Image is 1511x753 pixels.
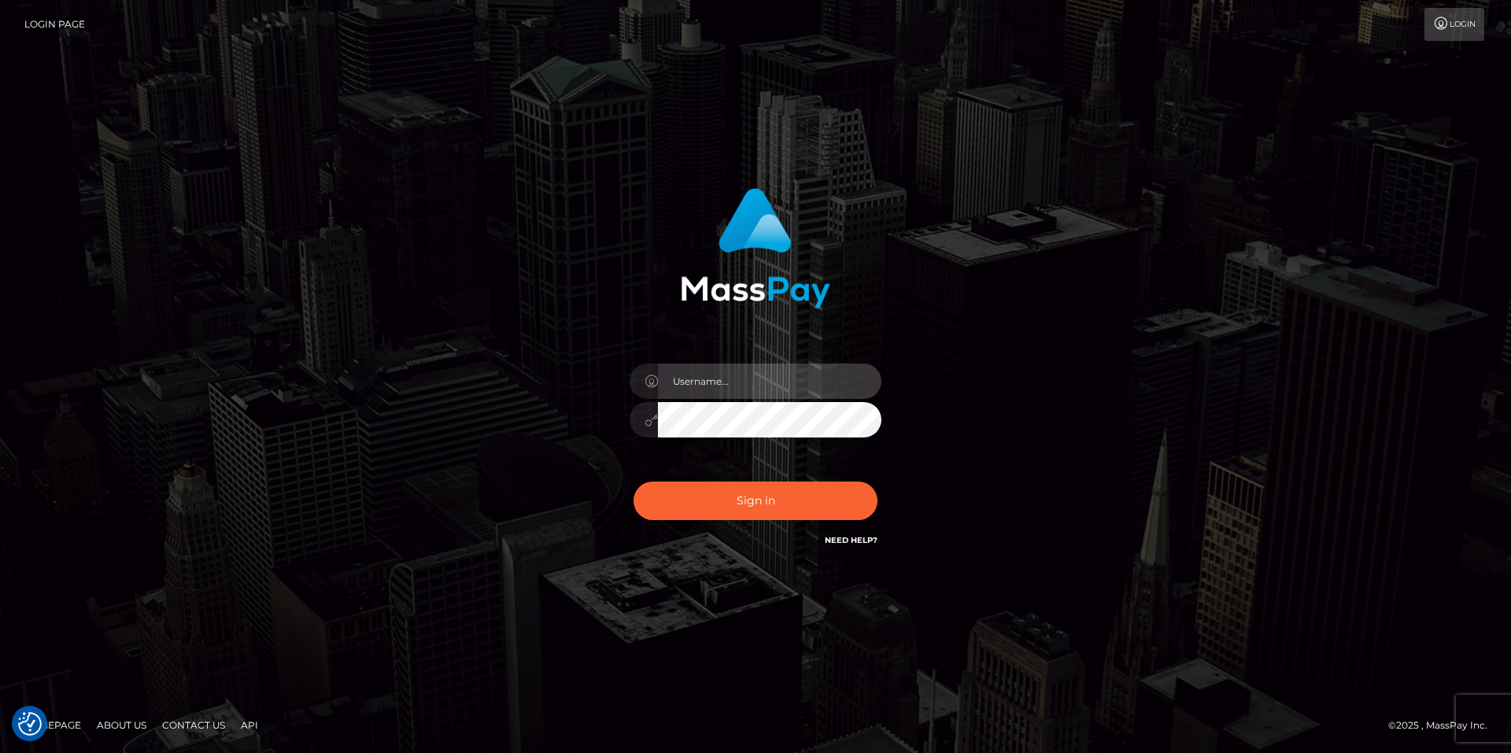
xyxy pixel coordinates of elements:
[18,712,42,736] button: Consent Preferences
[1424,8,1484,41] a: Login
[156,713,231,737] a: Contact Us
[658,364,881,399] input: Username...
[634,482,877,520] button: Sign in
[825,535,877,545] a: Need Help?
[235,713,264,737] a: API
[1388,717,1499,734] div: © 2025 , MassPay Inc.
[681,188,830,308] img: MassPay Login
[18,712,42,736] img: Revisit consent button
[24,8,85,41] a: Login Page
[91,713,153,737] a: About Us
[17,713,87,737] a: Homepage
